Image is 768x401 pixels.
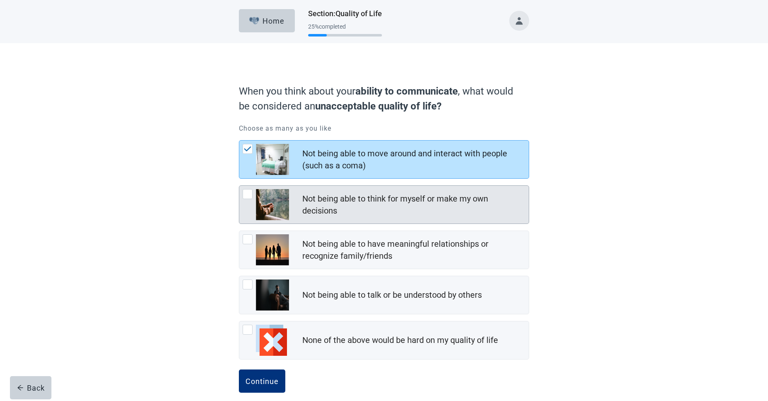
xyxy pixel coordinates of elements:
[249,17,260,24] img: Elephant
[355,85,458,97] strong: ability to communicate
[239,84,525,114] label: When you think about your , what would be considered an
[10,376,51,399] button: arrow-leftBack
[302,238,524,262] div: Not being able to have meaningful relationships or recognize family/friends
[308,23,382,30] div: 25 % completed
[17,384,24,391] span: arrow-left
[302,148,524,172] div: Not being able to move around and interact with people (such as a coma)
[315,100,442,112] strong: unacceptable quality of life?
[302,193,524,217] div: Not being able to think for myself or make my own decisions
[509,11,529,31] button: Toggle account menu
[239,124,529,134] p: Choose as many as you like
[245,377,279,385] div: Continue
[244,146,251,151] img: Check
[239,369,285,393] button: Continue
[302,289,482,301] div: Not being able to talk or be understood by others
[308,8,382,19] h1: Section : Quality of Life
[249,17,285,25] div: Home
[239,9,295,32] button: ElephantHome
[302,334,498,346] div: None of the above would be hard on my quality of life
[17,384,45,392] div: Back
